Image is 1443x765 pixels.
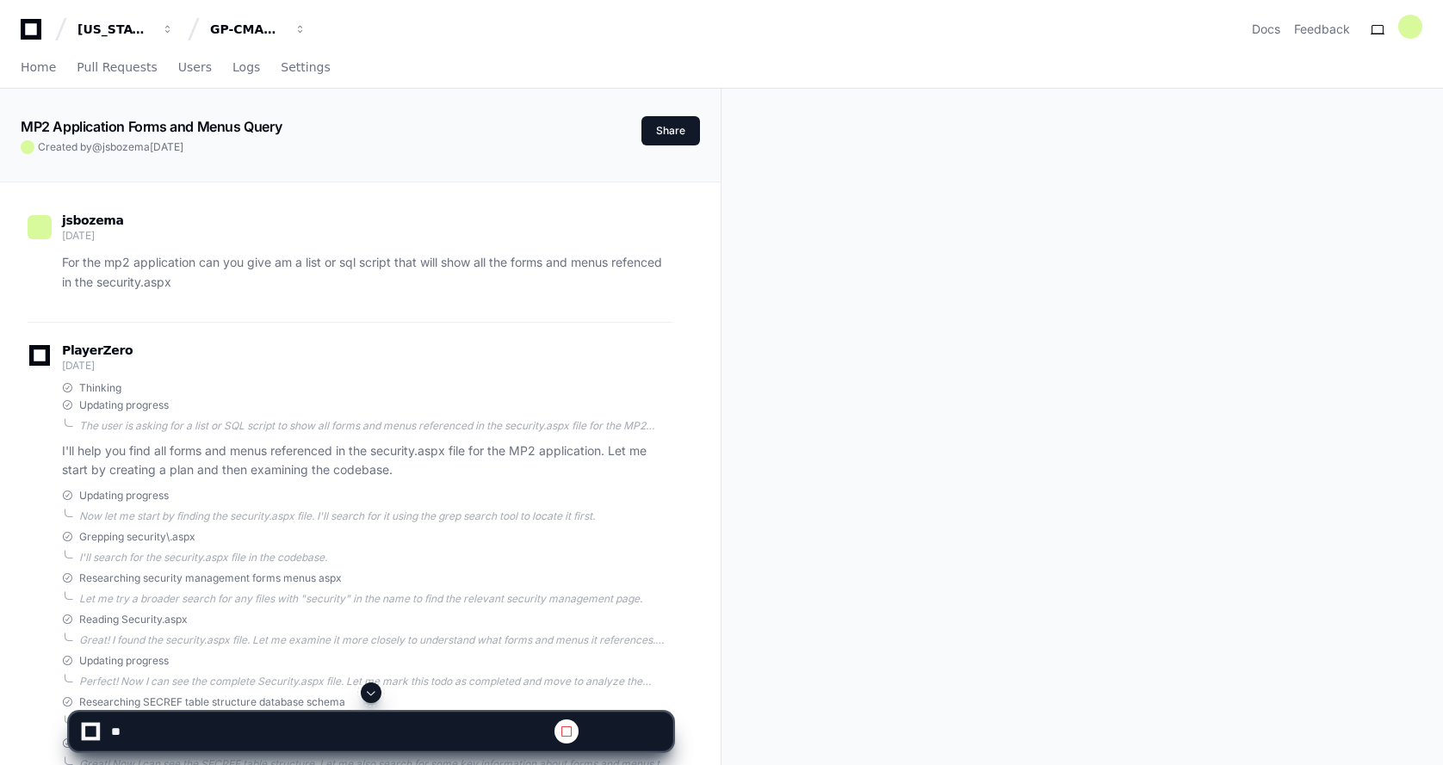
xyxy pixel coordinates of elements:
span: Logs [232,62,260,72]
a: Users [178,48,212,88]
a: Docs [1252,21,1280,38]
div: I'll search for the security.aspx file in the codebase. [79,551,672,564]
span: Settings [281,62,330,72]
button: GP-CMAG-MP2 [203,14,313,45]
p: I'll help you find all forms and menus referenced in the security.aspx file for the MP2 applicati... [62,441,672,481]
span: Updating progress [79,654,169,668]
span: [DATE] [62,359,94,372]
button: Share [641,116,700,145]
span: jsbozema [62,213,124,227]
span: jsbozema [102,140,150,153]
span: Pull Requests [77,62,157,72]
div: Let me try a broader search for any files with "security" in the name to find the relevant securi... [79,592,672,606]
div: Great! I found the security.aspx file. Let me examine it more closely to understand what forms an... [79,633,672,647]
div: [US_STATE] Pacific [77,21,152,38]
button: [US_STATE] Pacific [71,14,181,45]
button: Feedback [1294,21,1350,38]
span: Updating progress [79,489,169,503]
span: [DATE] [150,140,183,153]
a: Logs [232,48,260,88]
app-text-character-animate: MP2 Application Forms and Menus Query [21,118,282,135]
p: For the mp2 application can you give am a list or sql script that will show all the forms and men... [62,253,672,293]
span: @ [92,140,102,153]
div: Perfect! Now I can see the complete Security.aspx file. Let me mark this todo as completed and mo... [79,675,672,688]
span: Grepping security\.aspx [79,530,195,544]
span: Thinking [79,381,121,395]
span: Researching security management forms menus aspx [79,571,342,585]
span: [DATE] [62,229,94,242]
span: Created by [38,140,183,154]
a: Pull Requests [77,48,157,88]
span: PlayerZero [62,345,133,355]
a: Settings [281,48,330,88]
span: Home [21,62,56,72]
div: The user is asking for a list or SQL script to show all forms and menus referenced in the securit... [79,419,672,433]
a: Home [21,48,56,88]
div: GP-CMAG-MP2 [210,21,284,38]
span: Updating progress [79,398,169,412]
div: Now let me start by finding the security.aspx file. I'll search for it using the grep search tool... [79,509,672,523]
span: Reading Security.aspx [79,613,188,626]
span: Users [178,62,212,72]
